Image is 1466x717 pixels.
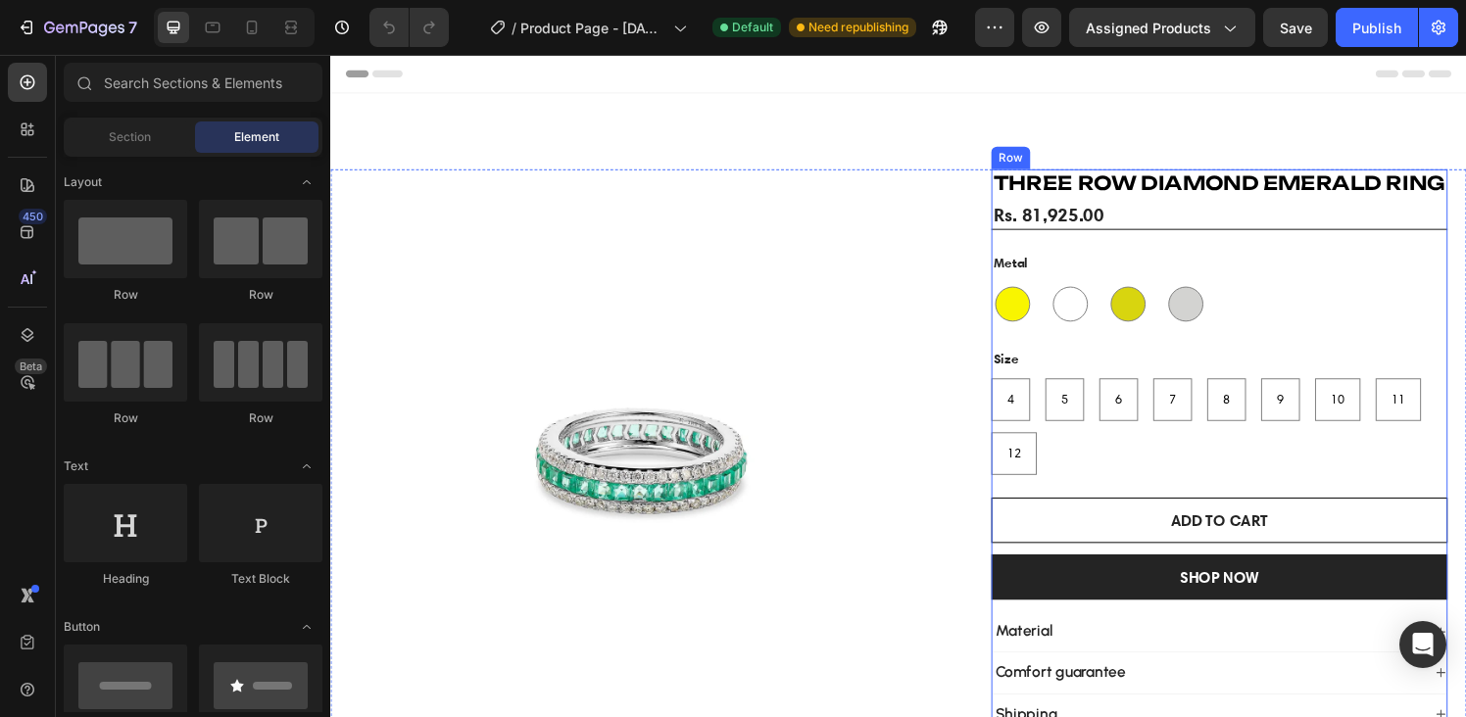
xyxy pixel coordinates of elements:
span: Button [64,618,100,636]
span: 5 [757,349,763,364]
span: Layout [64,173,102,191]
div: Row [199,286,322,304]
span: Text [64,457,88,475]
span: 9 [980,349,987,364]
span: Toggle open [291,611,322,643]
div: Row [64,409,187,427]
span: Save [1280,20,1312,36]
button: Assigned Products [1069,8,1255,47]
span: Toggle open [291,167,322,198]
div: Row [688,98,720,116]
button: Save [1263,8,1328,47]
p: 7 [128,16,137,39]
p: Material [688,587,748,607]
span: 10 [1036,349,1050,364]
button: 7 [8,8,146,47]
span: 7 [868,349,875,364]
div: Text Block [199,570,322,588]
input: Search Sections & Elements [64,63,322,102]
span: Element [234,128,279,146]
div: Heading [64,570,187,588]
legend: Size [684,304,714,325]
span: Section [109,128,151,146]
div: Rs. 81,925.00 [684,152,803,180]
span: Default [732,19,773,36]
span: 12 [701,405,714,420]
p: Comfort guarantee [688,630,823,650]
div: Row [199,409,322,427]
span: 4 [701,349,708,364]
div: Open Intercom Messenger [1399,621,1446,668]
span: Assigned Products [1086,18,1211,38]
button: Publish [1336,8,1418,47]
button: SHOP NOW [684,517,1156,564]
p: Shipping [688,673,753,693]
div: Beta [15,358,47,374]
div: SHOP NOW [879,531,961,551]
legend: Metal [684,205,724,226]
span: Need republishing [808,19,908,36]
span: 8 [924,349,931,364]
span: Product Page - [DATE] 16:44:36 [520,18,665,38]
button: ADD TO CART [684,458,1156,505]
div: Row [64,286,187,304]
div: ADD TO CART [870,472,971,493]
div: Publish [1352,18,1401,38]
h1: THREE ROW DIAMOND EMERALD RING [684,119,1156,148]
span: 11 [1099,349,1112,364]
iframe: Design area [330,55,1466,717]
span: / [512,18,516,38]
div: 450 [19,209,47,224]
span: Toggle open [291,451,322,482]
div: Undo/Redo [369,8,449,47]
span: 6 [812,349,819,364]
